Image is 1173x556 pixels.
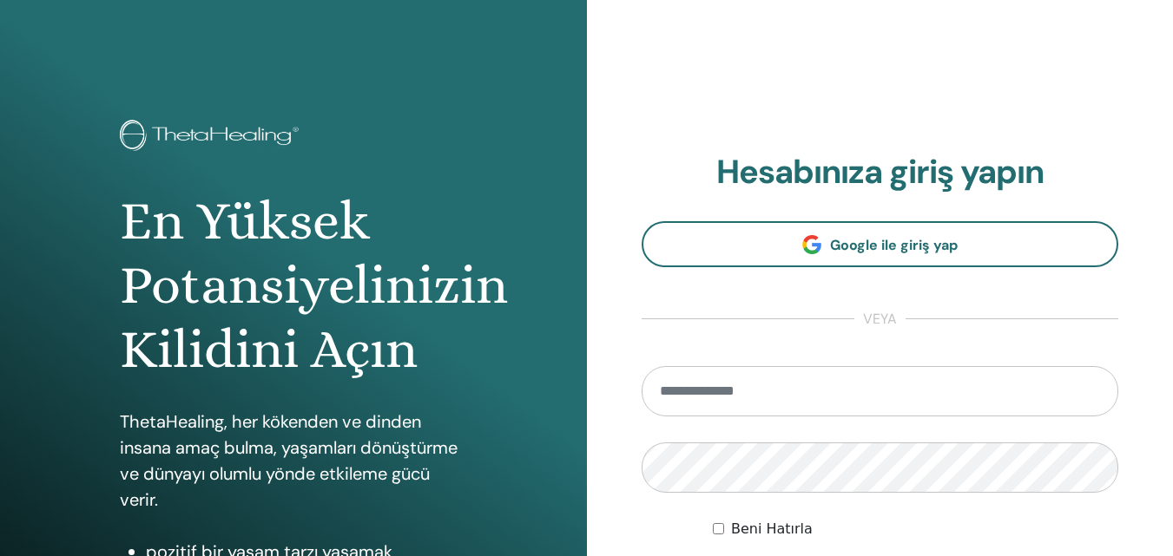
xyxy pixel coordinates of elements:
h2: Hesabınıza giriş yapın [642,153,1119,193]
label: Beni Hatırla [731,519,813,540]
a: Google ile giriş yap [642,221,1119,267]
p: ThetaHealing, her kökenden ve dinden insana amaç bulma, yaşamları dönüştürme ve dünyayı olumlu yö... [120,409,467,513]
span: Google ile giriş yap [830,236,958,254]
div: Keep me authenticated indefinitely or until I manually logout [713,519,1118,540]
span: veya [854,309,906,330]
h1: En Yüksek Potansiyelinizin Kilidini Açın [120,189,467,383]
